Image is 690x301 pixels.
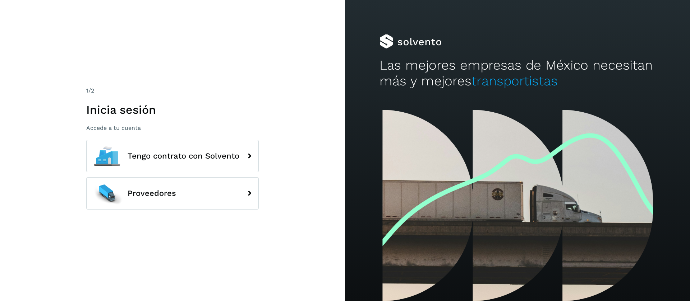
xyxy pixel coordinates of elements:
[471,73,558,89] span: transportistas
[86,140,259,172] button: Tengo contrato con Solvento
[86,86,259,95] div: /2
[86,124,259,131] p: Accede a tu cuenta
[86,87,88,94] span: 1
[128,189,176,198] span: Proveedores
[379,57,655,89] h2: Las mejores empresas de México necesitan más y mejores
[128,152,239,160] span: Tengo contrato con Solvento
[86,103,259,117] h1: Inicia sesión
[86,177,259,210] button: Proveedores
